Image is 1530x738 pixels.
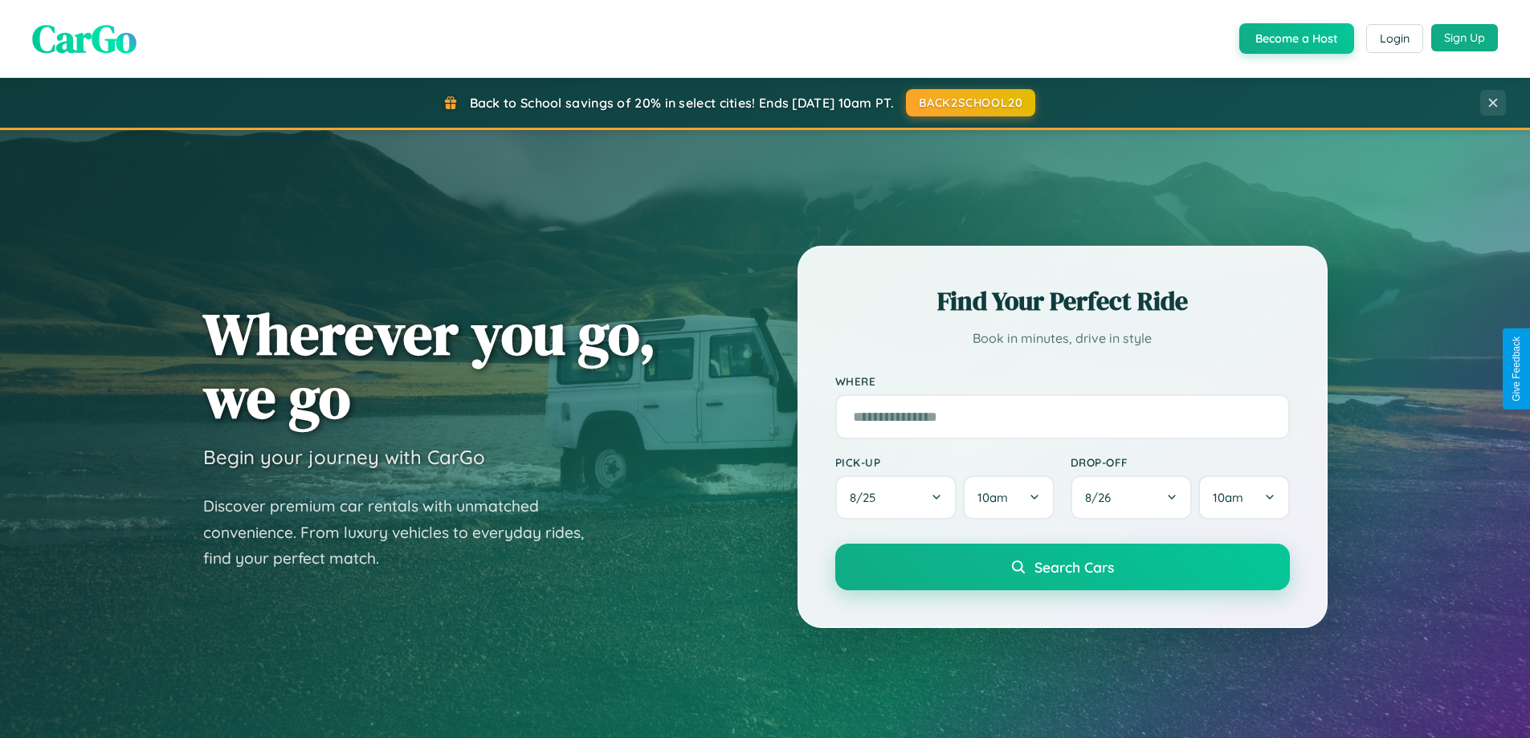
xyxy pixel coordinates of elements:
span: 10am [977,490,1008,505]
button: 8/25 [835,475,957,520]
button: Sign Up [1431,24,1498,51]
button: 8/26 [1071,475,1193,520]
button: Become a Host [1239,23,1354,54]
span: 10am [1213,490,1243,505]
span: Back to School savings of 20% in select cities! Ends [DATE] 10am PT. [470,95,894,111]
span: Search Cars [1034,558,1114,576]
button: Search Cars [835,544,1290,590]
p: Book in minutes, drive in style [835,327,1290,350]
label: Pick-up [835,455,1055,469]
button: 10am [1198,475,1289,520]
label: Drop-off [1071,455,1290,469]
h2: Find Your Perfect Ride [835,283,1290,319]
h3: Begin your journey with CarGo [203,445,485,469]
label: Where [835,374,1290,388]
button: 10am [963,475,1054,520]
span: CarGo [32,12,137,65]
button: Login [1366,24,1423,53]
h1: Wherever you go, we go [203,302,656,429]
div: Give Feedback [1511,336,1522,402]
span: 8 / 26 [1085,490,1119,505]
span: 8 / 25 [850,490,883,505]
button: BACK2SCHOOL20 [906,89,1035,116]
p: Discover premium car rentals with unmatched convenience. From luxury vehicles to everyday rides, ... [203,493,605,572]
